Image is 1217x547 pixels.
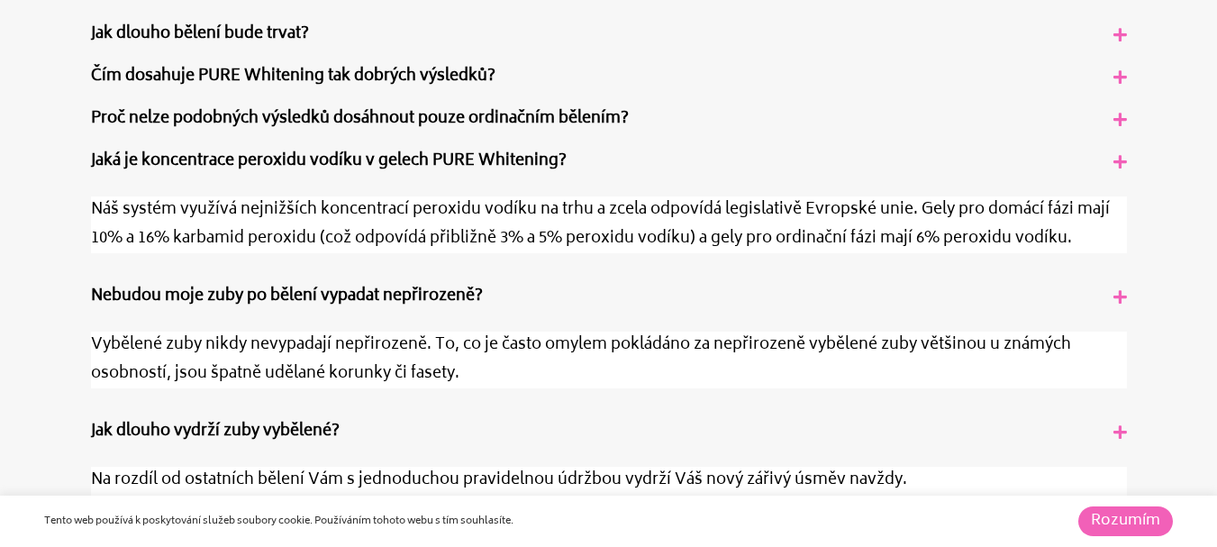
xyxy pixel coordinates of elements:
a: Proč nelze podobných výsledků dosáhnout pouze ordinačním bělením? [91,105,629,132]
p: Náš systém využívá nejnižších koncentrací peroxidu vodíku na trhu a zcela odpovídá legislativě Ev... [91,196,1127,253]
a: Rozumím [1078,506,1173,536]
p: Vybělené zuby nikdy nevypadají nepřirozeně. To, co je často omylem pokládáno za nepřirozeně vyběl... [91,332,1127,388]
a: Nebudou moje zuby po bělení vypadat nepřirozeně? [91,283,483,310]
a: Jak dlouho vydrží zuby vybělené? [91,418,340,445]
div: Tento web používá k poskytování služeb soubory cookie. Používáním tohoto webu s tím souhlasíte. [44,514,834,530]
a: Jak dlouho bělení bude trvat? [91,21,309,48]
a: Čím dosahuje PURE Whitening tak dobrých výsledků? [91,63,495,90]
a: Jaká je koncentrace peroxidu vodíku v gelech PURE Whitening? [91,148,567,175]
p: Na rozdíl od ostatních bělení Vám s jednoduchou pravidelnou údržbou vydrží Váš nový zářivý úsměv ... [91,467,1127,496]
